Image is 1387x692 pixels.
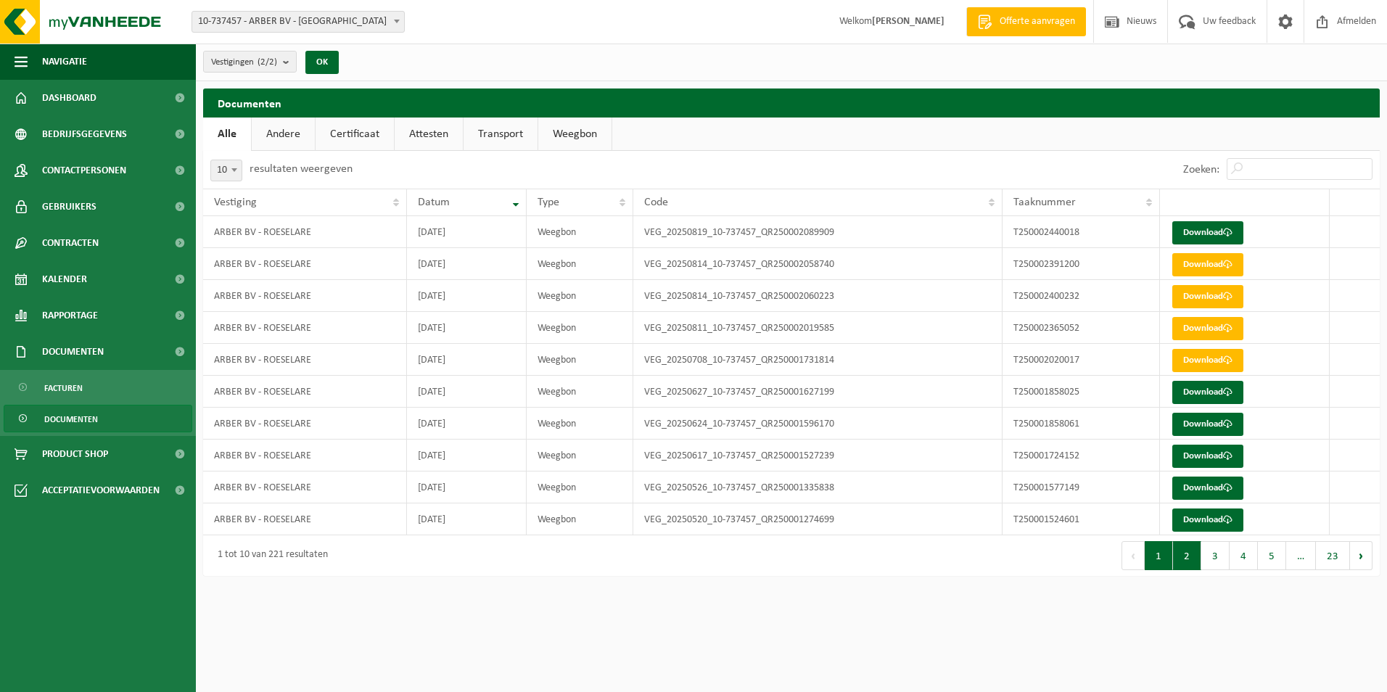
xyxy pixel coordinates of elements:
[42,225,99,261] span: Contracten
[42,261,87,297] span: Kalender
[633,376,1002,408] td: VEG_20250627_10-737457_QR250001627199
[203,88,1380,117] h2: Documenten
[1003,248,1160,280] td: T250002391200
[203,216,407,248] td: ARBER BV - ROESELARE
[407,280,527,312] td: [DATE]
[407,312,527,344] td: [DATE]
[996,15,1079,29] span: Offerte aanvragen
[203,376,407,408] td: ARBER BV - ROESELARE
[633,312,1002,344] td: VEG_20250811_10-737457_QR250002019585
[1003,280,1160,312] td: T250002400232
[527,376,633,408] td: Weegbon
[203,51,297,73] button: Vestigingen(2/2)
[203,503,407,535] td: ARBER BV - ROESELARE
[633,408,1002,440] td: VEG_20250624_10-737457_QR250001596170
[42,436,108,472] span: Product Shop
[1172,445,1243,468] a: Download
[527,248,633,280] td: Weegbon
[203,118,251,151] a: Alle
[633,216,1002,248] td: VEG_20250819_10-737457_QR250002089909
[1172,253,1243,276] a: Download
[395,118,463,151] a: Attesten
[407,440,527,471] td: [DATE]
[407,248,527,280] td: [DATE]
[1172,285,1243,308] a: Download
[1172,349,1243,372] a: Download
[527,408,633,440] td: Weegbon
[1183,164,1219,176] label: Zoeken:
[1003,503,1160,535] td: T250001524601
[1258,541,1286,570] button: 5
[316,118,394,151] a: Certificaat
[203,280,407,312] td: ARBER BV - ROESELARE
[633,471,1002,503] td: VEG_20250526_10-737457_QR250001335838
[258,57,277,67] count: (2/2)
[1013,197,1076,208] span: Taaknummer
[42,472,160,508] span: Acceptatievoorwaarden
[42,334,104,370] span: Documenten
[527,471,633,503] td: Weegbon
[407,471,527,503] td: [DATE]
[42,116,127,152] span: Bedrijfsgegevens
[527,280,633,312] td: Weegbon
[407,344,527,376] td: [DATE]
[1121,541,1145,570] button: Previous
[1003,471,1160,503] td: T250001577149
[203,471,407,503] td: ARBER BV - ROESELARE
[211,52,277,73] span: Vestigingen
[250,163,353,175] label: resultaten weergeven
[44,374,83,402] span: Facturen
[633,344,1002,376] td: VEG_20250708_10-737457_QR250001731814
[1230,541,1258,570] button: 4
[203,312,407,344] td: ARBER BV - ROESELARE
[1003,312,1160,344] td: T250002365052
[418,197,450,208] span: Datum
[1003,344,1160,376] td: T250002020017
[538,197,559,208] span: Type
[407,376,527,408] td: [DATE]
[527,344,633,376] td: Weegbon
[203,408,407,440] td: ARBER BV - ROESELARE
[1003,216,1160,248] td: T250002440018
[1286,541,1316,570] span: …
[4,374,192,401] a: Facturen
[42,152,126,189] span: Contactpersonen
[527,312,633,344] td: Weegbon
[527,440,633,471] td: Weegbon
[1316,541,1350,570] button: 23
[633,440,1002,471] td: VEG_20250617_10-737457_QR250001527239
[527,216,633,248] td: Weegbon
[538,118,612,151] a: Weegbon
[1003,440,1160,471] td: T250001724152
[1172,477,1243,500] a: Download
[407,216,527,248] td: [DATE]
[644,197,668,208] span: Code
[633,503,1002,535] td: VEG_20250520_10-737457_QR250001274699
[305,51,339,74] button: OK
[1172,221,1243,244] a: Download
[42,44,87,80] span: Navigatie
[1172,508,1243,532] a: Download
[210,543,328,569] div: 1 tot 10 van 221 resultaten
[872,16,944,27] strong: [PERSON_NAME]
[1173,541,1201,570] button: 2
[1003,376,1160,408] td: T250001858025
[1172,381,1243,404] a: Download
[44,405,98,433] span: Documenten
[203,344,407,376] td: ARBER BV - ROESELARE
[4,405,192,432] a: Documenten
[42,297,98,334] span: Rapportage
[1003,408,1160,440] td: T250001858061
[192,11,405,33] span: 10-737457 - ARBER BV - ROESELARE
[1350,541,1372,570] button: Next
[407,408,527,440] td: [DATE]
[192,12,404,32] span: 10-737457 - ARBER BV - ROESELARE
[211,160,242,181] span: 10
[42,189,96,225] span: Gebruikers
[210,160,242,181] span: 10
[1201,541,1230,570] button: 3
[966,7,1086,36] a: Offerte aanvragen
[42,80,96,116] span: Dashboard
[407,503,527,535] td: [DATE]
[527,503,633,535] td: Weegbon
